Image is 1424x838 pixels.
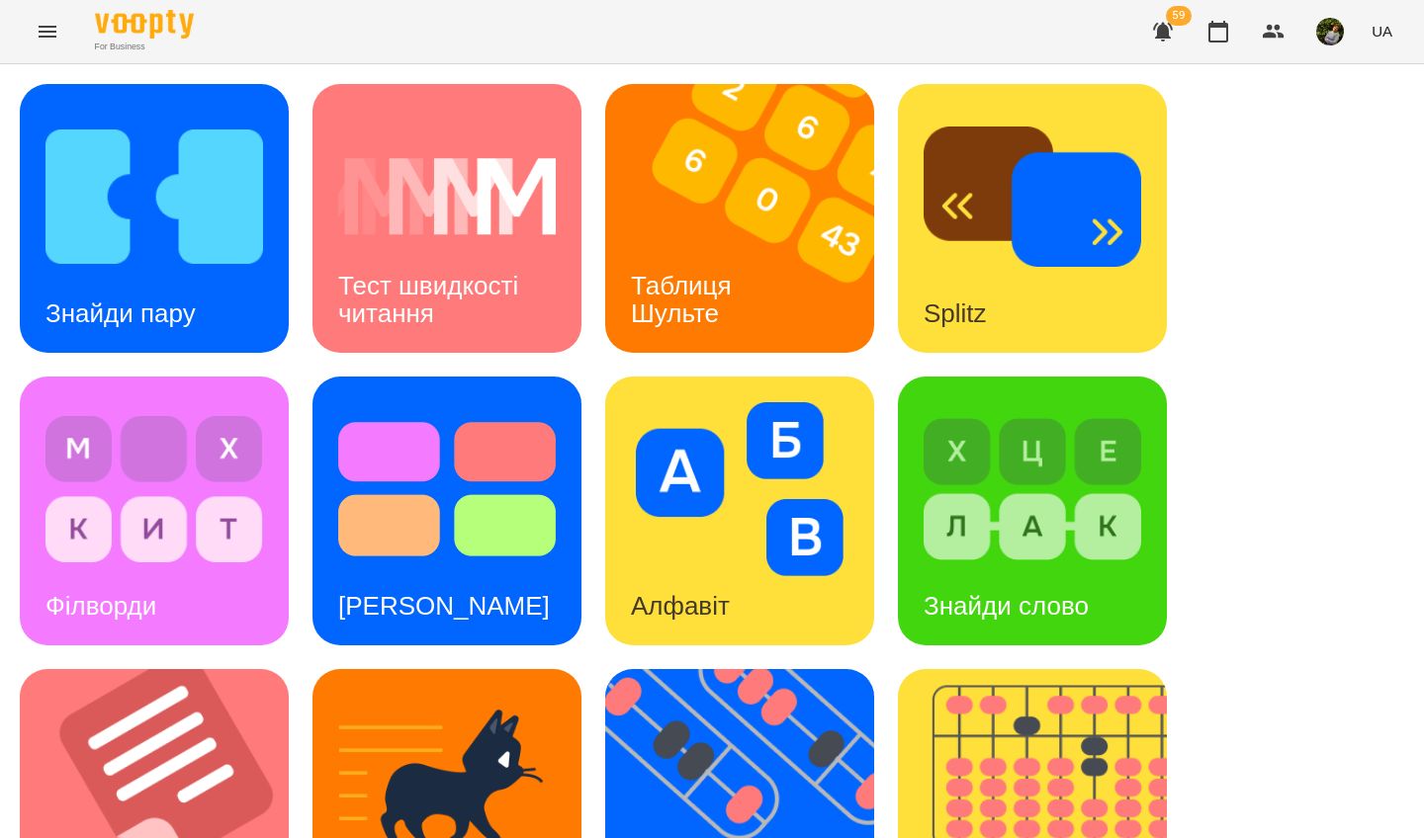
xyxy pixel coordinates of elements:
h3: Знайди пару [45,298,196,328]
h3: Таблиця Шульте [631,271,739,327]
span: UA [1372,21,1392,42]
img: Знайди пару [45,110,263,284]
img: Voopty Logo [95,10,194,39]
img: Тест Струпа [338,402,556,576]
a: Тест швидкості читанняТест швидкості читання [312,84,581,353]
span: For Business [95,41,194,53]
img: Splitz [924,110,1141,284]
img: Філворди [45,402,263,576]
a: Тест Струпа[PERSON_NAME] [312,377,581,645]
a: Знайди паруЗнайди пару [20,84,289,353]
a: Таблиця ШультеТаблиця Шульте [605,84,874,353]
h3: Тест швидкості читання [338,271,525,327]
h3: Філворди [45,591,156,621]
h3: Алфавіт [631,591,730,621]
img: Знайди слово [924,402,1141,576]
span: 59 [1166,6,1192,26]
h3: Splitz [924,298,987,328]
h3: Знайди слово [924,591,1089,621]
h3: [PERSON_NAME] [338,591,550,621]
button: Menu [24,8,71,55]
img: Алфавіт [631,402,848,576]
a: SplitzSplitz [898,84,1167,353]
a: ФілвордиФілворди [20,377,289,645]
img: Тест швидкості читання [338,110,556,284]
img: b75e9dd987c236d6cf194ef640b45b7d.jpg [1316,18,1344,45]
a: АлфавітАлфавіт [605,377,874,645]
a: Знайди словоЗнайди слово [898,377,1167,645]
button: UA [1364,13,1400,49]
img: Таблиця Шульте [605,84,899,353]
